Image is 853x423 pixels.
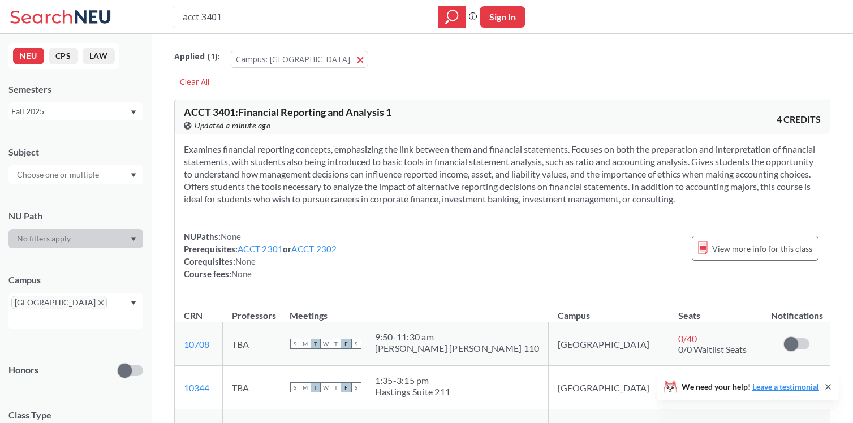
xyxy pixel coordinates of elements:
[8,409,143,421] span: Class Type
[8,83,143,96] div: Semesters
[11,296,107,309] span: [GEOGRAPHIC_DATA]X to remove pill
[11,105,130,118] div: Fall 2025
[230,51,368,68] button: Campus: [GEOGRAPHIC_DATA]
[764,298,830,322] th: Notifications
[8,102,143,120] div: Fall 2025Dropdown arrow
[669,298,764,322] th: Seats
[11,168,106,182] input: Choose one or multiple
[223,298,281,322] th: Professors
[300,382,311,392] span: M
[13,48,44,64] button: NEU
[351,382,361,392] span: S
[98,300,104,305] svg: X to remove pill
[8,293,143,329] div: [GEOGRAPHIC_DATA]X to remove pillDropdown arrow
[235,256,256,266] span: None
[131,237,136,241] svg: Dropdown arrow
[445,9,459,25] svg: magnifying glass
[195,119,270,132] span: Updated a minute ago
[290,339,300,349] span: S
[438,6,466,28] div: magnifying glass
[221,231,241,241] span: None
[131,110,136,115] svg: Dropdown arrow
[777,113,821,126] span: 4 CREDITS
[8,165,143,184] div: Dropdown arrow
[321,382,331,392] span: W
[311,339,321,349] span: T
[331,339,341,349] span: T
[375,386,451,398] div: Hastings Suite 211
[131,173,136,178] svg: Dropdown arrow
[341,339,351,349] span: F
[290,382,300,392] span: S
[341,382,351,392] span: F
[236,54,350,64] span: Campus: [GEOGRAPHIC_DATA]
[300,339,311,349] span: M
[351,339,361,349] span: S
[8,229,143,248] div: Dropdown arrow
[678,344,747,355] span: 0/0 Waitlist Seats
[375,343,540,354] div: [PERSON_NAME] [PERSON_NAME] 110
[549,366,669,409] td: [GEOGRAPHIC_DATA]
[238,244,283,254] a: ACCT 2301
[49,48,78,64] button: CPS
[8,210,143,222] div: NU Path
[8,364,38,377] p: Honors
[281,298,549,322] th: Meetings
[712,241,812,256] span: View more info for this class
[223,322,281,366] td: TBA
[8,146,143,158] div: Subject
[184,143,821,205] section: Examines financial reporting concepts, emphasizing the link between them and financial statements...
[8,274,143,286] div: Campus
[174,50,220,63] span: Applied ( 1 ):
[231,269,252,279] span: None
[184,309,203,322] div: CRN
[182,7,430,27] input: Class, professor, course number, "phrase"
[83,48,115,64] button: LAW
[131,301,136,305] svg: Dropdown arrow
[223,366,281,409] td: TBA
[174,74,215,90] div: Clear All
[321,339,331,349] span: W
[184,339,209,349] a: 10708
[184,230,337,280] div: NUPaths: Prerequisites: or Corequisites: Course fees:
[480,6,525,28] button: Sign In
[311,382,321,392] span: T
[291,244,337,254] a: ACCT 2302
[375,331,540,343] div: 9:50 - 11:30 am
[549,298,669,322] th: Campus
[184,382,209,393] a: 10344
[331,382,341,392] span: T
[678,333,697,344] span: 0 / 40
[375,375,451,386] div: 1:35 - 3:15 pm
[752,382,819,391] a: Leave a testimonial
[549,322,669,366] td: [GEOGRAPHIC_DATA]
[184,106,391,118] span: ACCT 3401 : Financial Reporting and Analysis 1
[682,383,819,391] span: We need your help!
